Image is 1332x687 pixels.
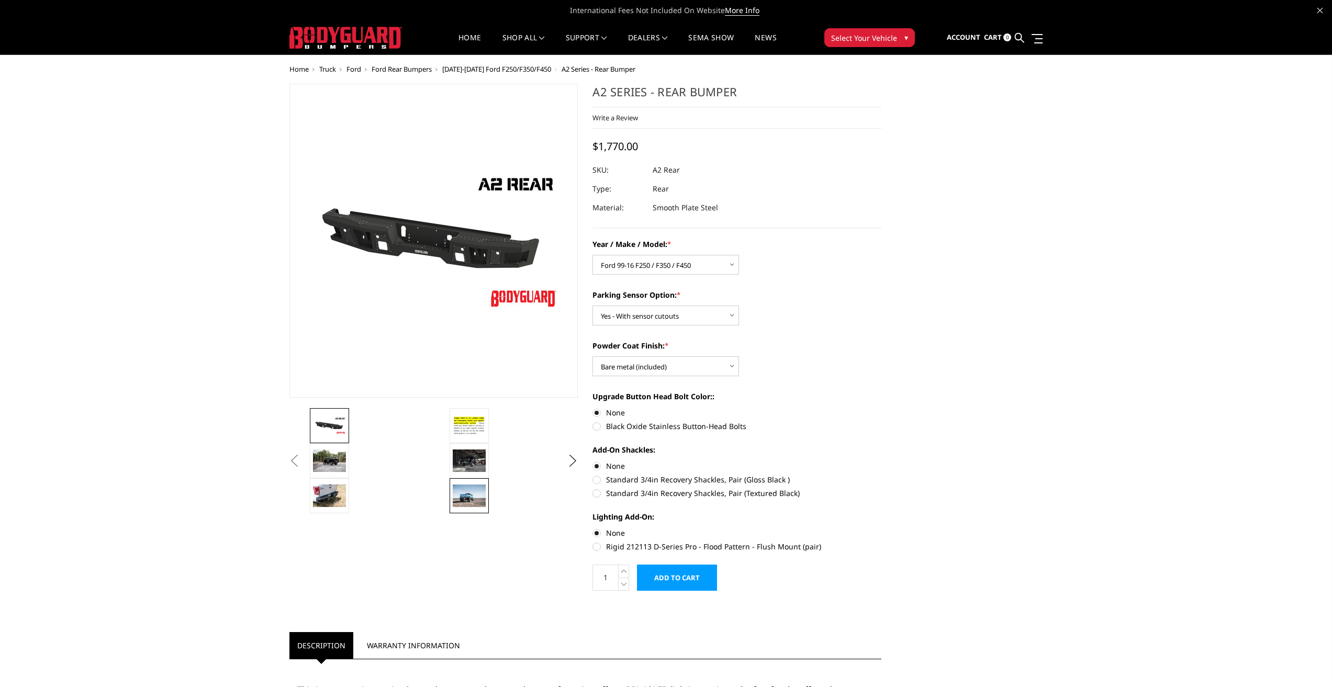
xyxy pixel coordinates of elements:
[592,340,881,351] label: Powder Coat Finish:
[592,84,881,107] h1: A2 Series - Rear Bumper
[592,179,645,198] dt: Type:
[502,34,545,54] a: shop all
[904,32,908,43] span: ▾
[592,289,881,300] label: Parking Sensor Option:
[831,32,897,43] span: Select Your Vehicle
[947,24,980,52] a: Account
[592,407,881,418] label: None
[289,27,402,49] img: BODYGUARD BUMPERS
[688,34,734,54] a: SEMA Show
[313,449,346,471] img: A2 Series - Rear Bumper
[592,541,881,552] label: Rigid 212113 D-Series Pro - Flood Pattern - Flush Mount (pair)
[984,24,1011,52] a: Cart 0
[346,64,361,74] a: Ford
[562,64,635,74] span: A2 Series - Rear Bumper
[755,34,776,54] a: News
[289,632,353,659] a: Description
[725,5,759,16] a: More Info
[592,488,881,499] label: Standard 3/4in Recovery Shackles, Pair (Textured Black)
[653,161,680,179] dd: A2 Rear
[592,460,881,471] label: None
[458,34,481,54] a: Home
[313,485,346,506] img: A2 Series - Rear Bumper
[592,391,881,402] label: Upgrade Button Head Bolt Color::
[319,64,336,74] a: Truck
[637,565,717,591] input: Add to Cart
[592,113,638,122] a: Write a Review
[287,453,303,469] button: Previous
[628,34,668,54] a: Dealers
[359,632,468,659] a: Warranty Information
[289,84,578,398] a: A2 Series - Rear Bumper
[453,414,486,437] img: A2 Series - Rear Bumper
[653,179,669,198] dd: Rear
[442,64,551,74] a: [DATE]-[DATE] Ford F250/F350/F450
[592,161,645,179] dt: SKU:
[592,198,645,217] dt: Material:
[1003,33,1011,41] span: 0
[592,421,881,432] label: Black Oxide Stainless Button-Head Bolts
[592,527,881,538] label: None
[566,34,607,54] a: Support
[565,453,580,469] button: Next
[453,449,486,471] img: A2 Series - Rear Bumper
[592,239,881,250] label: Year / Make / Model:
[824,28,915,47] button: Select Your Vehicle
[653,198,718,217] dd: Smooth Plate Steel
[453,485,486,506] img: A2 Series - Rear Bumper
[289,64,309,74] a: Home
[372,64,432,74] a: Ford Rear Bumpers
[947,32,980,42] span: Account
[592,139,638,153] span: $1,770.00
[592,474,881,485] label: Standard 3/4in Recovery Shackles, Pair (Gloss Black )
[313,416,346,435] img: A2 Series - Rear Bumper
[592,444,881,455] label: Add-On Shackles:
[984,32,1002,42] span: Cart
[592,511,881,522] label: Lighting Add-On:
